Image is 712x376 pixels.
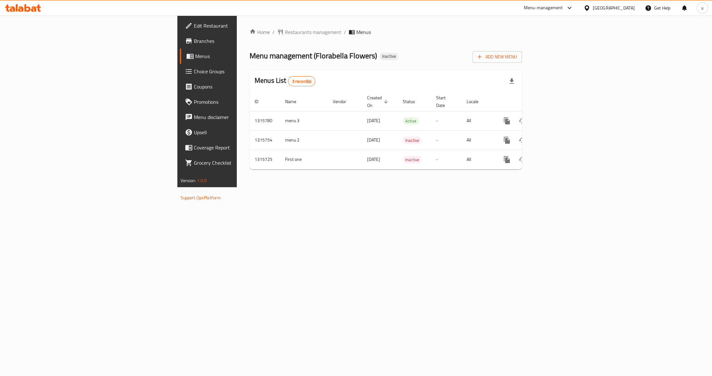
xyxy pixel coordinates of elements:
span: Created On [367,94,390,109]
span: [DATE] [367,155,380,163]
button: Change Status [515,113,530,129]
span: Version: [181,176,196,185]
th: Actions [494,92,565,111]
span: Menu management ( Florabella Flowers ) [250,49,377,63]
td: menu 3 [280,111,328,130]
span: Name [285,98,305,105]
span: Branches [194,37,291,45]
div: [GEOGRAPHIC_DATA] [593,4,635,11]
span: Grocery Checklist [194,159,291,167]
div: Active [403,117,419,125]
a: Upsell [180,125,296,140]
button: more [499,113,515,129]
td: All [462,111,494,130]
td: All [462,150,494,169]
span: Upsell [194,129,291,136]
span: Restaurants management [285,28,341,36]
span: Menus [356,28,371,36]
span: Inactive [380,54,399,59]
a: Menu disclaimer [180,109,296,125]
a: Coverage Report [180,140,296,155]
span: Menu disclaimer [194,113,291,121]
span: Active [403,117,419,125]
a: Menus [180,49,296,64]
td: First one [280,150,328,169]
li: / [344,28,346,36]
h2: Menus List [255,76,315,86]
button: Add New Menu [473,51,522,63]
button: Change Status [515,133,530,148]
a: Choice Groups [180,64,296,79]
a: Edit Restaurant [180,18,296,33]
span: 1.0.0 [197,176,207,185]
a: Branches [180,33,296,49]
span: Inactive [403,137,422,144]
span: [DATE] [367,136,380,144]
span: ID [255,98,267,105]
span: Add New Menu [478,53,517,61]
div: Export file [504,74,519,89]
span: Get support on: [181,187,210,195]
a: Restaurants management [277,28,341,36]
span: [DATE] [367,116,380,125]
span: Status [403,98,423,105]
button: Change Status [515,152,530,167]
nav: breadcrumb [250,28,522,36]
td: - [431,130,462,150]
span: Promotions [194,98,291,106]
div: Inactive [380,53,399,60]
td: menu 2 [280,130,328,150]
div: Menu-management [524,4,563,12]
a: Coupons [180,79,296,94]
span: Locale [467,98,487,105]
td: All [462,130,494,150]
span: Edit Restaurant [194,22,291,30]
span: Inactive [403,156,422,163]
a: Grocery Checklist [180,155,296,170]
span: Coupons [194,83,291,90]
td: - [431,111,462,130]
span: Start Date [436,94,454,109]
table: enhanced table [250,92,565,169]
span: a [701,4,703,11]
a: Promotions [180,94,296,109]
span: Coverage Report [194,144,291,151]
button: more [499,133,515,148]
a: Support.OpsPlatform [181,194,221,202]
span: Menus [195,52,291,60]
td: - [431,150,462,169]
button: more [499,152,515,167]
div: Total records count [288,76,316,86]
span: Choice Groups [194,68,291,75]
span: Vendor [333,98,354,105]
span: 3 record(s) [288,78,315,84]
